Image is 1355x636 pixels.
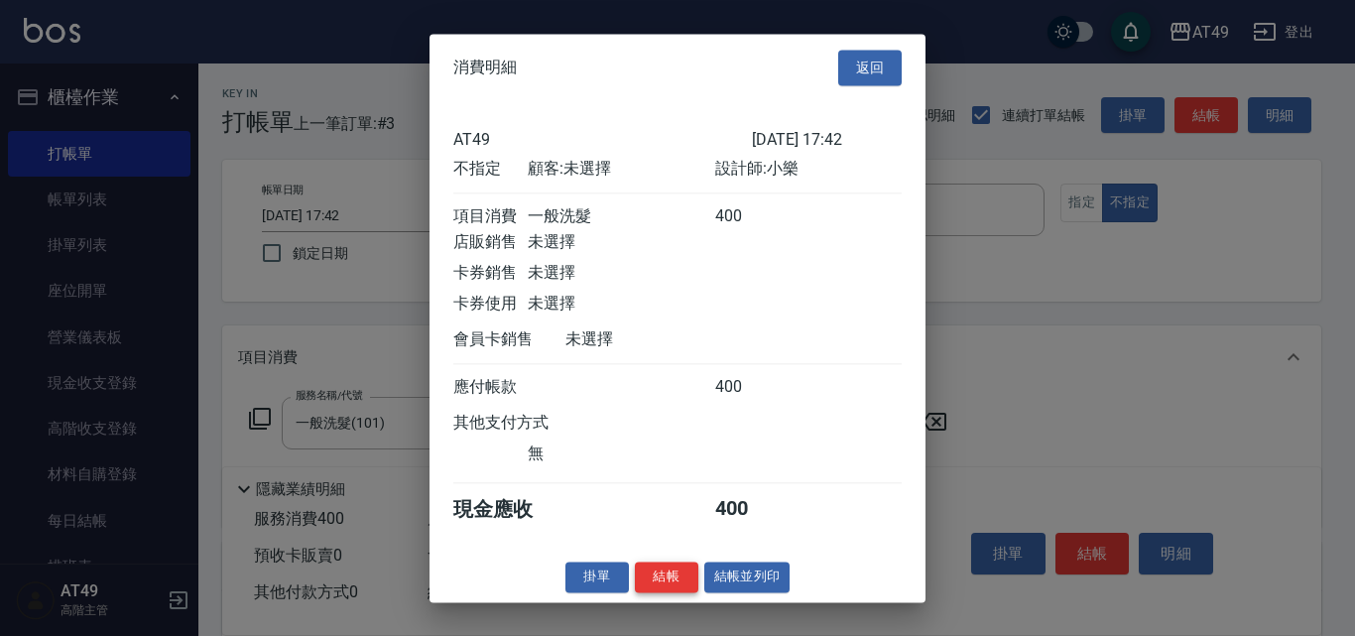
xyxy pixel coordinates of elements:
button: 掛單 [565,562,629,592]
div: 400 [715,496,790,523]
div: 應付帳款 [453,377,528,398]
div: 未選擇 [528,263,714,284]
div: 不指定 [453,159,528,180]
button: 返回 [838,50,902,86]
button: 結帳並列印 [704,562,791,592]
span: 消費明細 [453,58,517,77]
div: 其他支付方式 [453,413,603,434]
div: 400 [715,377,790,398]
div: 未選擇 [528,232,714,253]
div: AT49 [453,130,752,149]
div: 項目消費 [453,206,528,227]
div: 現金應收 [453,496,565,523]
div: 設計師: 小樂 [715,159,902,180]
div: 卡券使用 [453,294,528,315]
div: 未選擇 [528,294,714,315]
div: 顧客: 未選擇 [528,159,714,180]
div: [DATE] 17:42 [752,130,902,149]
div: 無 [528,444,714,464]
div: 卡券銷售 [453,263,528,284]
div: 未選擇 [565,329,752,350]
div: 會員卡銷售 [453,329,565,350]
div: 店販銷售 [453,232,528,253]
button: 結帳 [635,562,698,592]
div: 400 [715,206,790,227]
div: 一般洗髮 [528,206,714,227]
